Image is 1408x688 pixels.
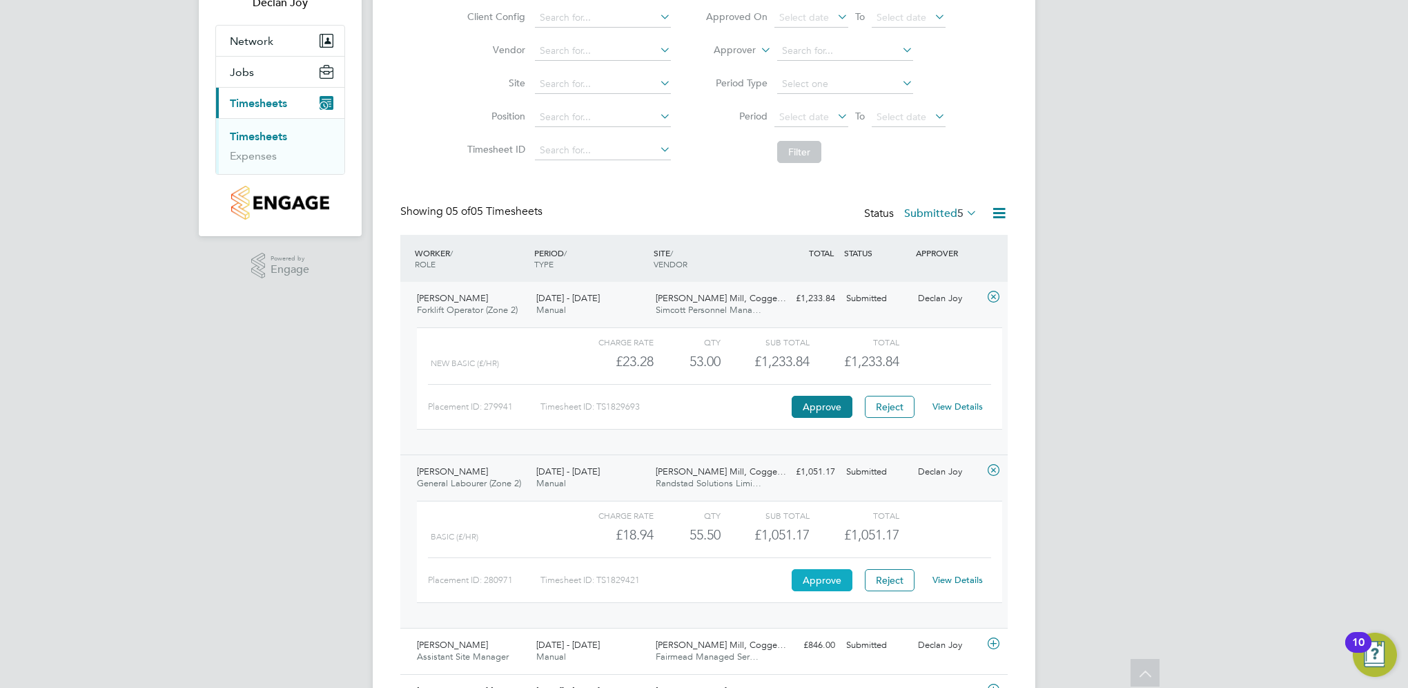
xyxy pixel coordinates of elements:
[428,396,540,418] div: Placement ID: 279941
[777,41,913,61] input: Search for...
[779,111,829,123] span: Select date
[540,569,788,591] div: Timesheet ID: TS1829421
[654,507,721,524] div: QTY
[705,77,767,89] label: Period Type
[777,75,913,94] input: Select one
[810,507,899,524] div: Total
[251,253,310,279] a: Powered byEngage
[540,396,788,418] div: Timesheet ID: TS1829693
[535,108,671,127] input: Search for...
[428,569,540,591] div: Placement ID: 280971
[230,130,287,143] a: Timesheets
[536,292,600,304] span: [DATE] - [DATE]
[565,507,654,524] div: Charge rate
[534,258,554,269] span: TYPE
[431,359,499,368] span: new basic (£/HR)
[721,334,810,350] div: Sub Total
[656,292,786,304] span: [PERSON_NAME] Mill, Cogge…
[841,240,912,265] div: STATUS
[463,110,525,122] label: Position
[864,204,980,224] div: Status
[536,304,566,316] span: Manual
[463,10,525,23] label: Client Config
[431,532,478,542] span: Basic (£/HR)
[779,11,829,23] span: Select date
[536,477,566,489] span: Manual
[841,461,912,484] div: Submitted
[769,634,841,657] div: £846.00
[904,207,977,220] label: Submitted
[1352,642,1365,660] div: 10
[216,88,344,118] button: Timesheets
[230,97,287,110] span: Timesheets
[230,35,273,48] span: Network
[656,466,786,477] span: [PERSON_NAME] Mill, Cogge…
[705,10,767,23] label: Approved On
[463,143,525,155] label: Timesheet ID
[531,240,650,276] div: PERIOD
[417,477,521,489] span: General Labourer (Zone 2)
[216,26,344,56] button: Network
[417,304,518,316] span: Forklift Operator (Zone 2)
[810,334,899,350] div: Total
[450,247,453,258] span: /
[851,107,869,125] span: To
[216,57,344,87] button: Jobs
[535,41,671,61] input: Search for...
[535,8,671,28] input: Search for...
[536,466,600,477] span: [DATE] - [DATE]
[769,287,841,310] div: £1,233.84
[654,350,721,373] div: 53.00
[841,287,912,310] div: Submitted
[446,204,471,218] span: 05 of
[705,110,767,122] label: Period
[844,353,899,370] span: £1,233.84
[215,186,345,220] a: Go to home page
[463,44,525,56] label: Vendor
[536,651,566,662] span: Manual
[411,240,531,276] div: WORKER
[656,639,786,651] span: [PERSON_NAME] Mill, Cogge…
[792,396,852,418] button: Approve
[777,141,821,163] button: Filter
[792,569,852,591] button: Approve
[912,287,984,310] div: Declan Joy
[463,77,525,89] label: Site
[271,264,309,276] span: Engage
[564,247,567,258] span: /
[231,186,329,220] img: countryside-properties-logo-retina.png
[957,207,964,220] span: 5
[415,258,436,269] span: ROLE
[565,524,654,546] div: £18.94
[877,111,926,123] span: Select date
[769,461,841,484] div: £1,051.17
[694,44,756,57] label: Approver
[656,477,761,489] span: Randstad Solutions Limi…
[216,118,344,174] div: Timesheets
[912,240,984,265] div: APPROVER
[535,75,671,94] input: Search for...
[230,149,277,162] a: Expenses
[721,507,810,524] div: Sub Total
[809,247,834,258] span: TOTAL
[654,524,721,546] div: 55.50
[535,141,671,160] input: Search for...
[654,258,687,269] span: VENDOR
[536,639,600,651] span: [DATE] - [DATE]
[844,526,899,543] span: £1,051.17
[721,350,810,373] div: £1,233.84
[1353,633,1397,677] button: Open Resource Center, 10 new notifications
[656,651,759,662] span: Fairmead Managed Ser…
[650,240,770,276] div: SITE
[654,334,721,350] div: QTY
[230,66,254,79] span: Jobs
[912,461,984,484] div: Declan Joy
[400,204,545,219] div: Showing
[446,204,542,218] span: 05 Timesheets
[656,304,761,316] span: Simcott Personnel Mana…
[865,396,915,418] button: Reject
[912,634,984,657] div: Declan Joy
[417,466,488,477] span: [PERSON_NAME]
[565,350,654,373] div: £23.28
[841,634,912,657] div: Submitted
